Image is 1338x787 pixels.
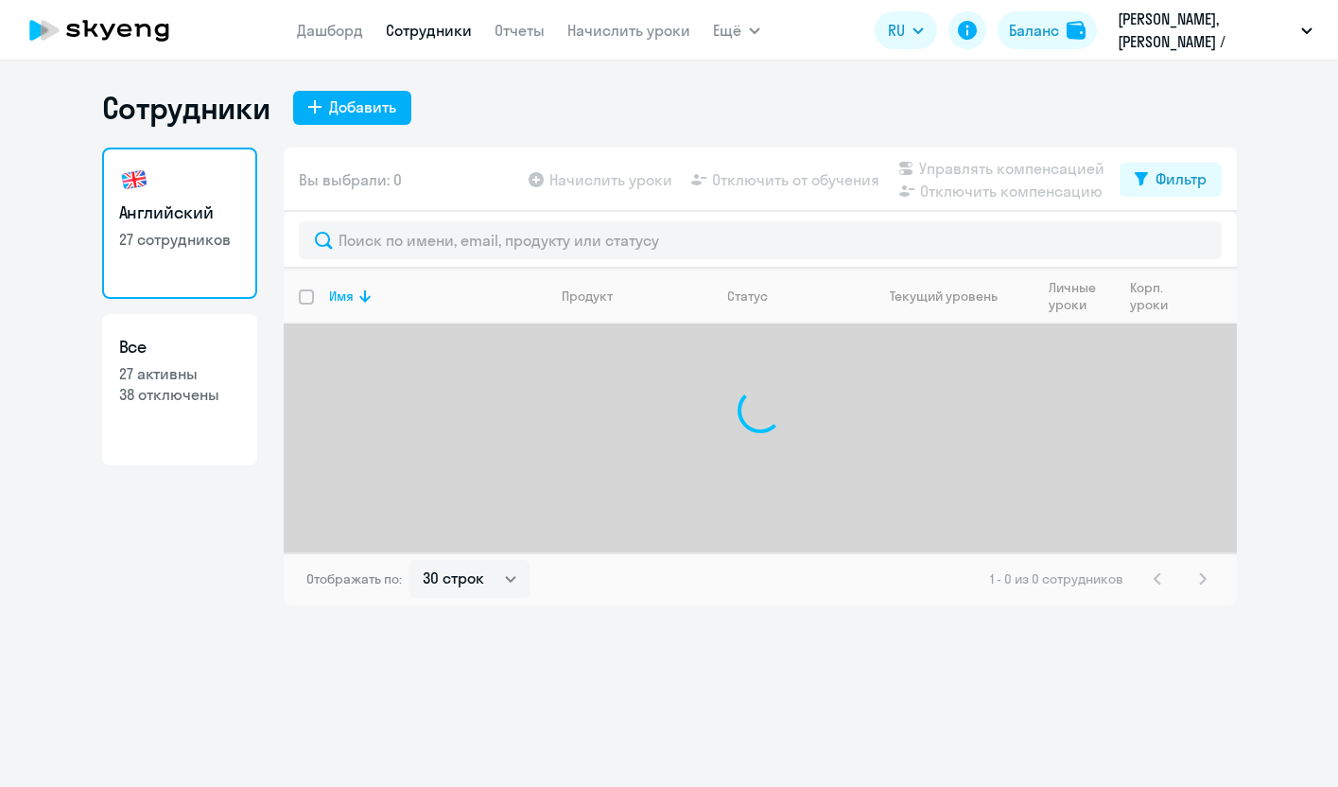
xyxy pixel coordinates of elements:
div: Добавить [329,96,396,118]
button: [PERSON_NAME], [PERSON_NAME] / YouHodler [1108,8,1322,53]
span: Ещё [713,19,741,42]
button: Ещё [713,11,760,49]
a: Все27 активны38 отключены [102,314,257,465]
p: [PERSON_NAME], [PERSON_NAME] / YouHodler [1118,8,1294,53]
div: Текущий уровень [873,288,1033,305]
div: Продукт [562,288,613,305]
button: Фильтр [1120,163,1222,197]
img: balance [1067,21,1086,40]
button: Балансbalance [998,11,1097,49]
a: Английский27 сотрудников [102,148,257,299]
input: Поиск по имени, email, продукту или статусу [299,221,1222,259]
h3: Английский [119,201,240,225]
p: 38 отключены [119,384,240,405]
span: Вы выбрали: 0 [299,168,402,191]
div: Имя [329,288,546,305]
span: Отображать по: [306,570,402,587]
span: 1 - 0 из 0 сотрудников [990,570,1123,587]
div: Имя [329,288,354,305]
span: RU [888,19,905,42]
button: Добавить [293,91,411,125]
img: english [119,165,149,195]
div: Личные уроки [1049,279,1114,313]
div: Статус [727,288,768,305]
p: 27 сотрудников [119,229,240,250]
div: Баланс [1009,19,1059,42]
div: Фильтр [1156,167,1207,190]
a: Отчеты [495,21,545,40]
h3: Все [119,335,240,359]
a: Начислить уроки [567,21,690,40]
div: Текущий уровень [890,288,998,305]
h1: Сотрудники [102,89,270,127]
div: Корп. уроки [1130,279,1183,313]
a: Сотрудники [386,21,472,40]
a: Дашборд [297,21,363,40]
button: RU [875,11,937,49]
p: 27 активны [119,363,240,384]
